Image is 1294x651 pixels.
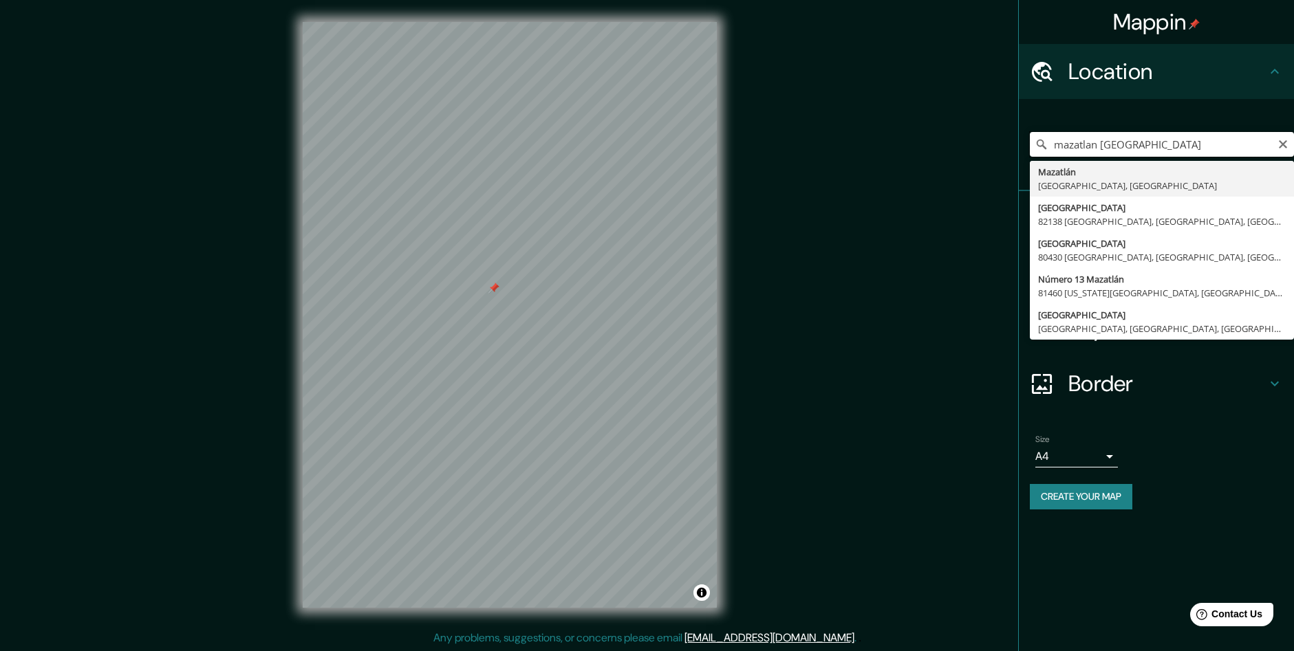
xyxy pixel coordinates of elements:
div: A4 [1035,445,1118,467]
div: [GEOGRAPHIC_DATA] [1038,236,1286,250]
canvas: Map [303,22,717,608]
input: Pick your city or area [1030,132,1294,157]
div: 82138 [GEOGRAPHIC_DATA], [GEOGRAPHIC_DATA], [GEOGRAPHIC_DATA] [1038,214,1286,228]
div: Style [1019,246,1294,301]
div: . [856,630,859,646]
h4: Location [1068,58,1266,85]
div: [GEOGRAPHIC_DATA], [GEOGRAPHIC_DATA] [1038,179,1286,192]
div: Pins [1019,191,1294,246]
h4: Layout [1068,315,1266,342]
button: Create your map [1030,484,1132,509]
div: Número 13 Mazatlán [1038,272,1286,286]
h4: Border [1068,370,1266,397]
div: Location [1019,44,1294,99]
img: pin-icon.png [1189,19,1200,30]
label: Size [1035,434,1050,445]
div: Border [1019,356,1294,411]
div: 80430 [GEOGRAPHIC_DATA], [GEOGRAPHIC_DATA], [GEOGRAPHIC_DATA] [1038,250,1286,264]
div: Mazatlán [1038,165,1286,179]
div: . [859,630,861,646]
button: Clear [1277,137,1288,150]
div: Layout [1019,301,1294,356]
div: [GEOGRAPHIC_DATA], [GEOGRAPHIC_DATA], [GEOGRAPHIC_DATA] [1038,322,1286,335]
div: [GEOGRAPHIC_DATA] [1038,308,1286,322]
iframe: Help widget launcher [1172,597,1279,636]
div: 81460 [US_STATE][GEOGRAPHIC_DATA], [GEOGRAPHIC_DATA], [GEOGRAPHIC_DATA] [1038,286,1286,300]
a: [EMAIL_ADDRESS][DOMAIN_NAME] [684,630,854,645]
p: Any problems, suggestions, or concerns please email . [433,630,856,646]
button: Toggle attribution [693,584,710,601]
h4: Mappin [1113,8,1200,36]
div: [GEOGRAPHIC_DATA] [1038,201,1286,214]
